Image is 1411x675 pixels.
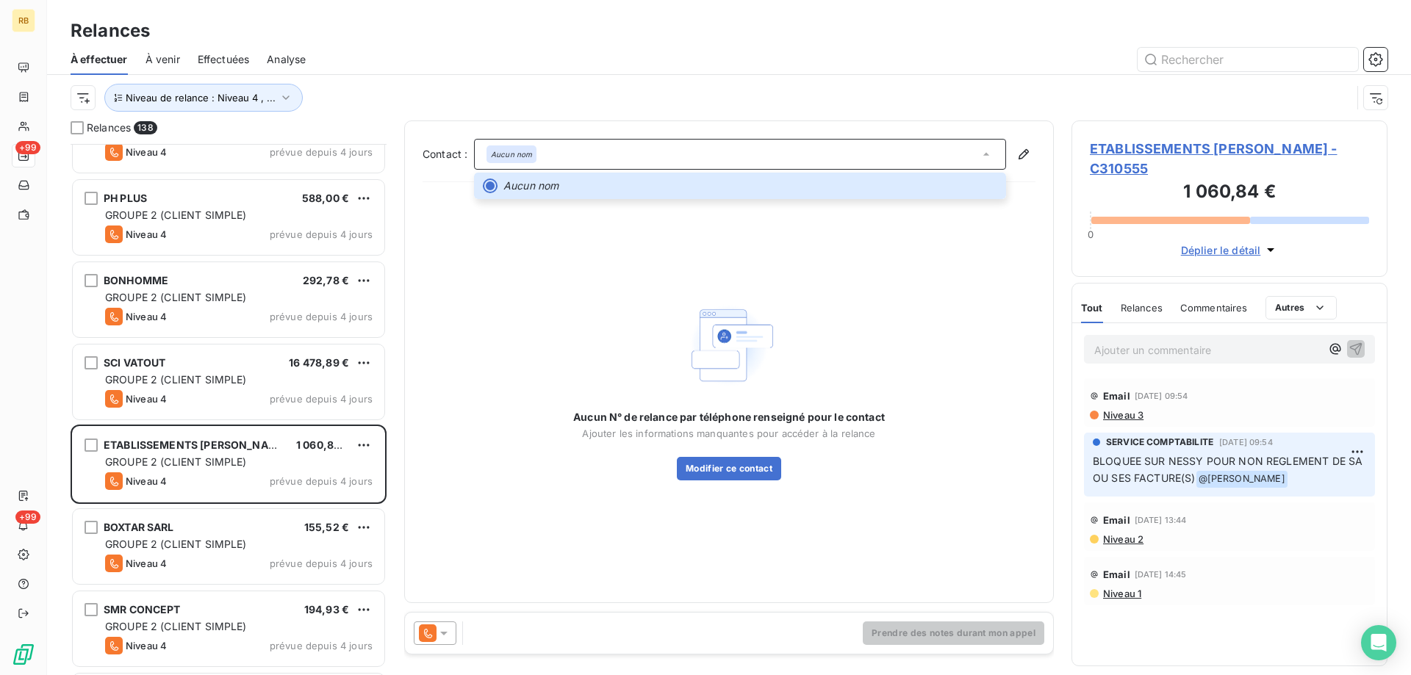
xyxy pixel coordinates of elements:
[105,209,247,221] span: GROUPE 2 (CLIENT SIMPLE)
[1196,471,1288,488] span: @ [PERSON_NAME]
[682,298,776,393] img: Empty state
[1081,302,1103,314] span: Tout
[1093,455,1365,484] span: BLOQUEE SUR NESSY POUR NON REGLEMENT DE SA OU SES FACTURE(S)
[1135,570,1187,579] span: [DATE] 14:45
[1102,533,1143,545] span: Niveau 2
[126,393,167,405] span: Niveau 4
[270,311,373,322] span: prévue depuis 4 jours
[1090,139,1369,178] span: ETABLISSEMENTS [PERSON_NAME] - C310555
[1102,588,1141,599] span: Niveau 1
[303,274,349,286] span: 292,78 €
[105,455,247,468] span: GROUPE 2 (CLIENT SIMPLE)
[1088,228,1094,240] span: 0
[126,311,167,322] span: Niveau 4
[289,356,349,369] span: 16 478,89 €
[71,18,150,44] h3: Relances
[1103,568,1130,580] span: Email
[104,192,147,204] span: PH PLUS
[270,640,373,651] span: prévue depuis 4 jours
[15,510,40,524] span: +99
[87,120,131,135] span: Relances
[302,192,349,204] span: 588,00 €
[1181,242,1261,258] span: Déplier le détail
[104,603,181,616] span: SMR CONCEPT
[126,146,167,158] span: Niveau 4
[1361,625,1396,660] div: Open Intercom Messenger
[12,9,35,32] div: RB
[677,457,781,480] button: Modifier ce contact
[104,356,166,369] span: SCI VATOUT
[146,52,180,67] span: À venir
[104,521,174,533] span: BOXTAR SARL
[270,557,373,569] span: prévue depuis 4 jours
[1102,409,1143,421] span: Niveau 3
[105,291,247,303] span: GROUPE 2 (CLIENT SIMPLE)
[126,228,167,240] span: Niveau 4
[104,438,288,451] span: ETABLISSEMENTS [PERSON_NAME]
[1121,302,1163,314] span: Relances
[1219,438,1273,447] span: [DATE] 09:54
[1103,514,1130,526] span: Email
[1103,390,1130,402] span: Email
[105,373,247,386] span: GROUPE 2 (CLIENT SIMPLE)
[582,427,875,439] span: Ajouter les informations manquantes pour accéder à la relance
[1265,296,1337,320] button: Autres
[270,475,373,487] span: prévue depuis 4 jours
[1180,302,1248,314] span: Commentaires
[1138,48,1358,71] input: Rechercher
[126,557,167,569] span: Niveau 4
[1135,516,1187,524] span: [DATE] 13:44
[126,475,167,487] span: Niveau 4
[126,640,167,651] span: Niveau 4
[863,621,1044,645] button: Prendre des notes durant mon appel
[1106,436,1213,449] span: SERVICE COMPTABILITE
[296,438,351,451] span: 1 060,84 €
[198,52,250,67] span: Effectuées
[126,92,276,104] span: Niveau de relance : Niveau 4 , ...
[304,521,349,533] span: 155,52 €
[104,84,303,112] button: Niveau de relance : Niveau 4 , ...
[105,538,247,550] span: GROUPE 2 (CLIENT SIMPLE)
[12,643,35,666] img: Logo LeanPay
[503,178,559,193] em: Aucun nom
[71,52,128,67] span: À effectuer
[304,603,349,616] span: 194,93 €
[1177,242,1283,259] button: Déplier le détail
[105,620,247,632] span: GROUPE 2 (CLIENT SIMPLE)
[104,274,168,286] span: BONHOMME
[134,121,157,134] span: 138
[491,149,532,159] em: Aucun nom
[270,228,373,240] span: prévue depuis 4 jours
[71,144,387,675] div: grid
[15,141,40,154] span: +99
[267,52,306,67] span: Analyse
[1135,391,1188,400] span: [DATE] 09:54
[270,146,373,158] span: prévue depuis 4 jours
[423,147,474,162] label: Contact :
[1090,178,1369,208] h3: 1 060,84 €
[270,393,373,405] span: prévue depuis 4 jours
[573,410,885,425] span: Aucun N° de relance par téléphone renseigné pour le contact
